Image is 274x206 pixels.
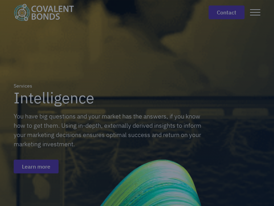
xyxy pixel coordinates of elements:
[14,112,206,149] div: You have big questions and your market has the answers, if you know how to get them. Using in-dep...
[209,5,245,19] a: contact
[14,4,79,21] a: home
[14,82,32,90] div: Services
[14,160,59,173] a: Learn more
[14,90,94,106] h1: Intelligence
[14,4,74,21] img: Covalent Bonds White / Teal Logo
